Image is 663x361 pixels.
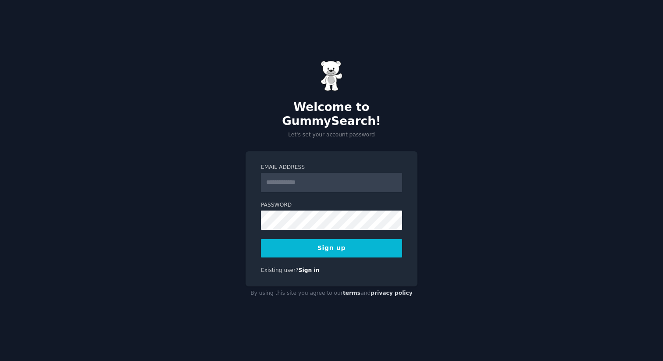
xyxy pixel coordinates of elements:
h2: Welcome to GummySearch! [246,100,417,128]
a: terms [343,290,360,296]
label: Email Address [261,164,402,172]
p: Let's set your account password [246,131,417,139]
div: By using this site you agree to our and [246,286,417,300]
a: privacy policy [371,290,413,296]
button: Sign up [261,239,402,257]
a: Sign in [299,267,320,273]
span: Existing user? [261,267,299,273]
img: Gummy Bear [321,61,342,91]
label: Password [261,201,402,209]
